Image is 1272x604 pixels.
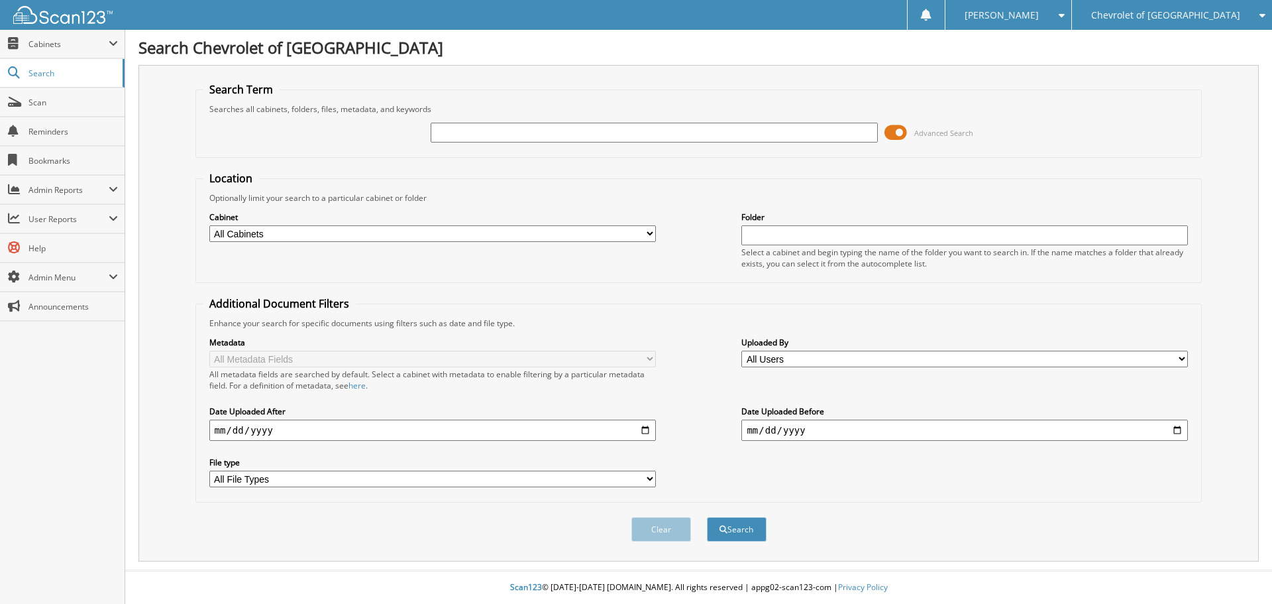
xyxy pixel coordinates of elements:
[741,337,1188,348] label: Uploaded By
[510,581,542,593] span: Scan123
[28,126,118,137] span: Reminders
[125,572,1272,604] div: © [DATE]-[DATE] [DOMAIN_NAME]. All rights reserved | appg02-scan123-com |
[631,517,691,542] button: Clear
[203,318,1195,329] div: Enhance your search for specific documents using filters such as date and file type.
[138,36,1259,58] h1: Search Chevrolet of [GEOGRAPHIC_DATA]
[28,155,118,166] span: Bookmarks
[965,11,1039,19] span: [PERSON_NAME]
[209,420,656,441] input: start
[741,406,1188,417] label: Date Uploaded Before
[203,103,1195,115] div: Searches all cabinets, folders, files, metadata, and keywords
[209,406,656,417] label: Date Uploaded After
[741,420,1188,441] input: end
[209,457,656,468] label: File type
[13,6,113,24] img: scan123-logo-white.svg
[28,97,118,108] span: Scan
[838,581,888,593] a: Privacy Policy
[28,243,118,254] span: Help
[203,82,280,97] legend: Search Term
[28,301,118,312] span: Announcements
[741,211,1188,223] label: Folder
[741,247,1188,269] div: Select a cabinet and begin typing the name of the folder you want to search in. If the name match...
[707,517,767,542] button: Search
[203,171,259,186] legend: Location
[348,380,366,391] a: here
[209,369,656,391] div: All metadata fields are searched by default. Select a cabinet with metadata to enable filtering b...
[203,192,1195,204] div: Optionally limit your search to a particular cabinet or folder
[914,128,973,138] span: Advanced Search
[209,211,656,223] label: Cabinet
[28,184,109,196] span: Admin Reports
[28,38,109,50] span: Cabinets
[203,296,356,311] legend: Additional Document Filters
[28,213,109,225] span: User Reports
[28,272,109,283] span: Admin Menu
[209,337,656,348] label: Metadata
[28,68,116,79] span: Search
[1091,11,1240,19] span: Chevrolet of [GEOGRAPHIC_DATA]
